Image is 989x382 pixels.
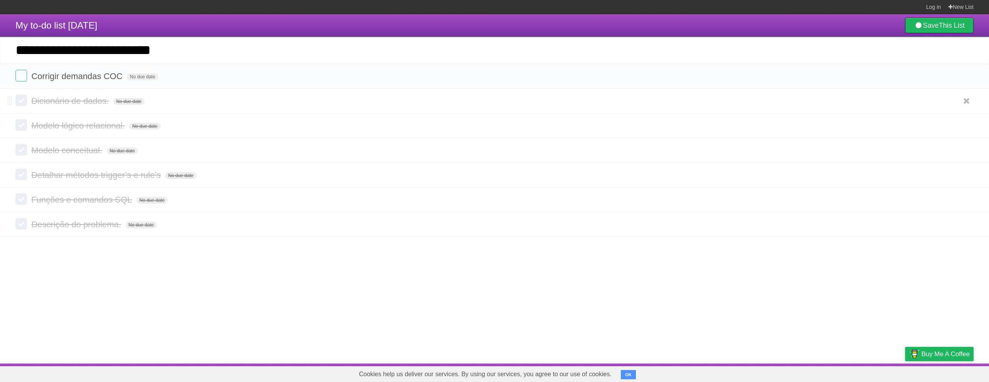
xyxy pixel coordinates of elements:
label: Done [15,218,27,230]
label: Done [15,95,27,106]
button: OK [621,370,636,379]
span: Dicionário de dados. [31,96,111,106]
label: Done [15,169,27,180]
span: No due date [127,73,158,80]
a: SaveThis List [905,18,974,33]
span: No due date [126,221,157,228]
a: Terms [869,365,886,380]
span: Funções e comandos SQL [31,195,134,205]
span: No due date [129,123,160,130]
span: Modelo conceitual. [31,145,104,155]
span: Buy me a coffee [921,347,970,361]
span: Corrigir demandas COC [31,71,124,81]
span: No due date [136,197,168,204]
span: No due date [107,147,138,154]
span: No due date [165,172,196,179]
img: Buy me a coffee [909,347,919,360]
label: Done [15,70,27,81]
span: Modelo lógico relacional. [31,121,127,130]
span: Descrição do problema. [31,220,123,229]
a: Privacy [895,365,915,380]
a: Developers [828,365,859,380]
span: No due date [113,98,144,105]
label: Done [15,144,27,156]
label: Done [15,119,27,131]
a: Suggest a feature [925,365,974,380]
a: About [802,365,819,380]
label: Done [15,193,27,205]
b: This List [939,22,965,29]
span: Cookies help us deliver our services. By using our services, you agree to our use of cookies. [351,367,619,382]
span: My to-do list [DATE] [15,20,97,30]
a: Buy me a coffee [905,347,974,361]
span: Detalhar métodos trigger’s e rule’s [31,170,163,180]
